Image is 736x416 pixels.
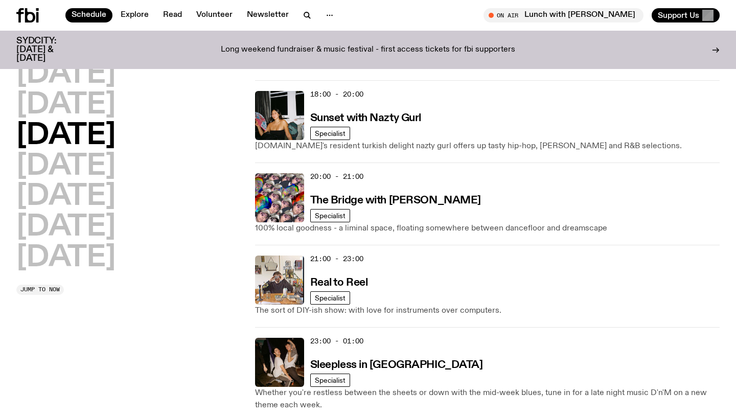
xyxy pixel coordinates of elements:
span: 21:00 - 23:00 [310,254,363,264]
a: Specialist [310,374,350,387]
a: Schedule [65,8,112,22]
button: [DATE] [16,152,116,181]
a: Specialist [310,127,350,140]
span: 20:00 - 21:00 [310,172,363,181]
p: 100% local goodness - a liminal space, floating somewhere between dancefloor and dreamscape [255,222,720,235]
span: Support Us [658,11,699,20]
span: 18:00 - 20:00 [310,89,363,99]
h3: SYDCITY: [DATE] & [DATE] [16,37,82,63]
a: Sleepless in [GEOGRAPHIC_DATA] [310,358,483,371]
img: Marcus Whale is on the left, bent to his knees and arching back with a gleeful look his face He i... [255,338,304,387]
p: Long weekend fundraiser & music festival - first access tickets for fbi supporters [221,45,515,55]
h3: The Bridge with [PERSON_NAME] [310,195,481,206]
span: 23:00 - 01:00 [310,336,363,346]
a: The Bridge with [PERSON_NAME] [310,193,481,206]
button: [DATE] [16,182,116,211]
button: [DATE] [16,244,116,272]
button: [DATE] [16,60,116,89]
a: Specialist [310,291,350,305]
h3: Sunset with Nazty Gurl [310,113,421,124]
a: Explore [114,8,155,22]
button: Jump to now [16,285,64,295]
p: The sort of DIY-ish show: with love for instruments over computers. [255,305,720,317]
button: [DATE] [16,122,116,150]
h3: Sleepless in [GEOGRAPHIC_DATA] [310,360,483,371]
button: [DATE] [16,213,116,242]
h3: Real to Reel [310,278,368,288]
img: Jasper Craig Adams holds a vintage camera to his eye, obscuring his face. He is wearing a grey ju... [255,256,304,305]
a: Specialist [310,209,350,222]
a: Read [157,8,188,22]
button: On AirLunch with [PERSON_NAME] [484,8,643,22]
p: [DOMAIN_NAME]'s resident turkish delight nazty gurl offers up tasty hip-hop, [PERSON_NAME] and R&... [255,140,720,152]
span: Specialist [315,129,346,137]
a: Real to Reel [310,275,368,288]
a: Volunteer [190,8,239,22]
button: Support Us [652,8,720,22]
a: Sunset with Nazty Gurl [310,111,421,124]
a: Newsletter [241,8,295,22]
span: Specialist [315,376,346,384]
span: Jump to now [20,287,60,292]
span: Specialist [315,212,346,219]
button: [DATE] [16,91,116,120]
span: Specialist [315,294,346,302]
p: Whether you're restless between the sheets or down with the mid-week blues, tune in for a late ni... [255,387,720,411]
